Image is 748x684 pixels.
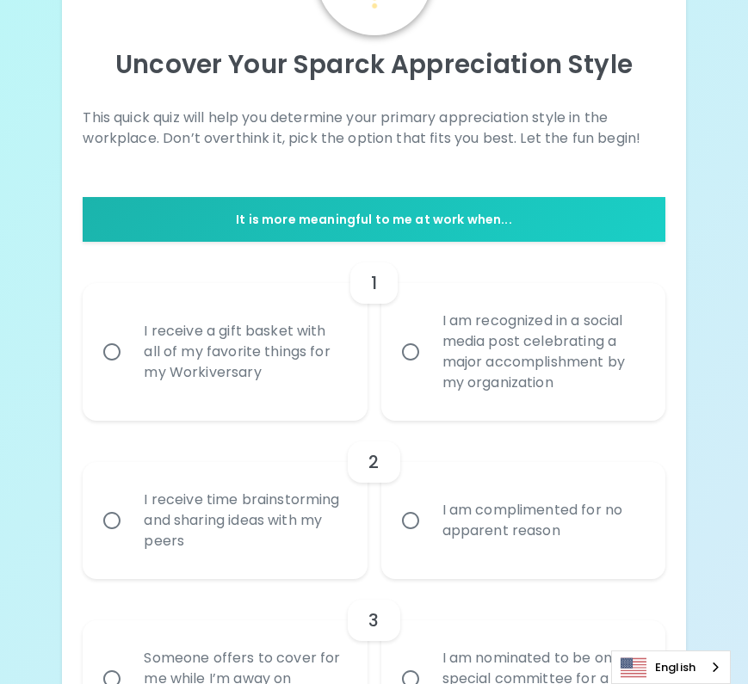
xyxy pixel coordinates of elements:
div: Language [611,650,731,684]
h6: 1 [371,269,377,297]
p: It is more meaningful to me at work when... [90,211,658,228]
div: choice-group-check [83,421,665,579]
h6: 2 [368,448,379,476]
aside: Language selected: English [611,650,731,684]
h6: 3 [368,607,379,634]
div: I am recognized in a social media post celebrating a major accomplishment by my organization [429,290,656,414]
div: I receive a gift basket with all of my favorite things for my Workiversary [130,300,357,404]
div: I receive time brainstorming and sharing ideas with my peers [130,469,357,572]
div: I am complimented for no apparent reason [429,479,656,562]
div: choice-group-check [83,242,665,421]
a: English [612,651,730,683]
p: This quick quiz will help you determine your primary appreciation style in the workplace. Don’t o... [83,108,665,149]
p: Uncover Your Sparck Appreciation Style [83,49,665,80]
